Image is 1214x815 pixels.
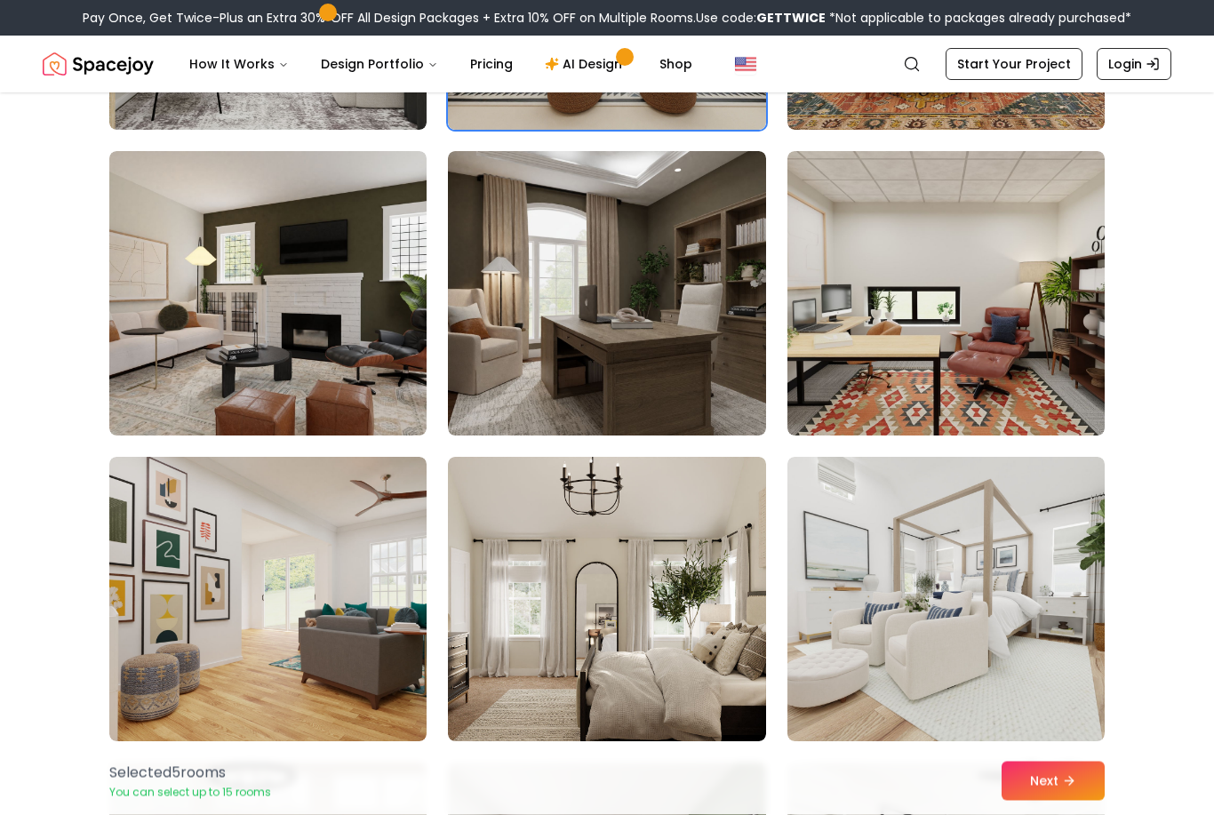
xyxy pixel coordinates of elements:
img: Room room-27 [787,152,1105,436]
span: Use code: [696,9,826,27]
img: Room room-29 [448,458,765,742]
a: Start Your Project [946,48,1082,80]
p: You can select up to 15 rooms [109,786,271,800]
nav: Global [43,36,1171,92]
img: Room room-28 [109,458,427,742]
span: *Not applicable to packages already purchased* [826,9,1131,27]
img: Spacejoy Logo [43,46,154,82]
button: Design Portfolio [307,46,452,82]
a: AI Design [531,46,642,82]
nav: Main [175,46,707,82]
b: GETTWICE [756,9,826,27]
img: Room room-26 [448,152,765,436]
button: Next [1002,762,1105,801]
a: Spacejoy [43,46,154,82]
a: Pricing [456,46,527,82]
a: Login [1097,48,1171,80]
button: How It Works [175,46,303,82]
a: Shop [645,46,707,82]
p: Selected 5 room s [109,763,271,784]
img: United States [735,53,756,75]
img: Room room-25 [109,152,427,436]
div: Pay Once, Get Twice-Plus an Extra 30% OFF All Design Packages + Extra 10% OFF on Multiple Rooms. [83,9,1131,27]
img: Room room-30 [787,458,1105,742]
